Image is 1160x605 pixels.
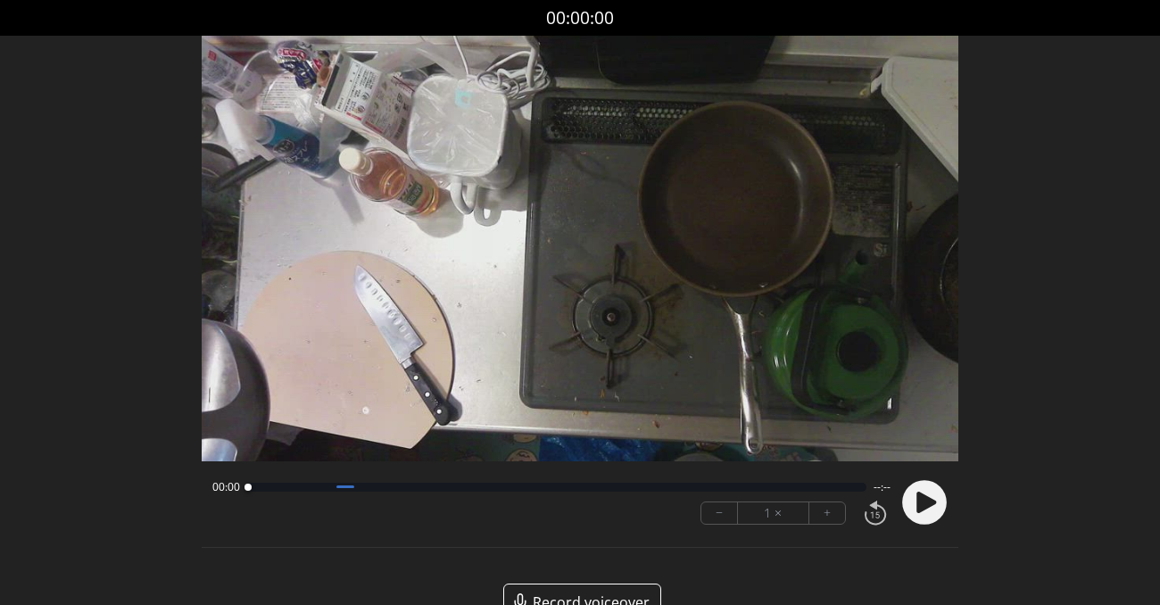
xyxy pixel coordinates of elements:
[738,502,809,524] div: 1 ×
[212,480,240,494] span: 00:00
[701,502,738,524] button: −
[874,480,891,494] span: --:--
[809,502,845,524] button: +
[546,5,614,31] a: 00:00:00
